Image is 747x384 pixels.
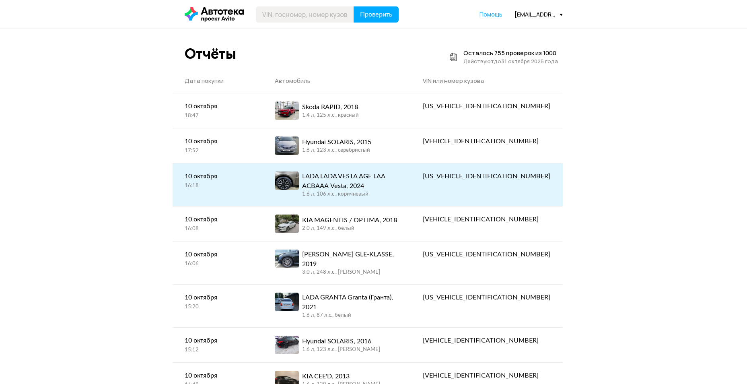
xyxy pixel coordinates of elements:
[173,328,263,362] a: 10 октября15:12
[173,128,263,163] a: 10 октября17:52
[423,101,550,111] div: [US_VEHICLE_IDENTIFICATION_NUMBER]
[463,49,558,57] div: Осталось 755 проверок из 1000
[185,182,251,190] div: 16:18
[263,242,411,284] a: [PERSON_NAME] GLE-KLASSE, 20193.0 л, 248 л.c., [PERSON_NAME]
[354,6,399,23] button: Проверить
[302,337,380,346] div: Hyundai SOLARIS, 2016
[302,312,399,319] div: 1.6 л, 87 л.c., белый
[423,293,550,302] div: [US_VEHICLE_IDENTIFICATION_NUMBER]
[423,171,550,181] div: [US_VEHICLE_IDENTIFICATION_NUMBER]
[173,206,263,241] a: 10 октября16:08
[185,225,251,233] div: 16:08
[423,136,550,146] div: [VEHICLE_IDENTIFICATION_NUMBER]
[302,269,399,276] div: 3.0 л, 248 л.c., [PERSON_NAME]
[302,250,399,269] div: [PERSON_NAME] GLE-KLASSE, 2019
[263,328,411,362] a: Hyundai SOLARIS, 20161.6 л, 123 л.c., [PERSON_NAME]
[423,77,550,85] div: VIN или номер кузова
[185,260,251,268] div: 16:06
[302,225,397,232] div: 2.0 л, 149 л.c., белый
[185,293,251,302] div: 10 октября
[302,171,399,191] div: LADA LADA VESTA АGF LАА АСВААА Vesta, 2024
[185,101,251,111] div: 10 октября
[479,10,502,18] span: Помощь
[411,128,562,154] a: [VEHICLE_IDENTIFICATION_NUMBER]
[302,293,399,312] div: LADA GRANTA Granta (Гранта), 2021
[411,93,562,119] a: [US_VEHICLE_IDENTIFICATION_NUMBER]
[185,215,251,224] div: 10 октября
[302,147,371,154] div: 1.6 л, 123 л.c., серебристый
[302,215,397,225] div: KIA MAGENTIS / OPTIMA, 2018
[173,93,263,128] a: 10 октября18:47
[423,336,550,345] div: [VEHICLE_IDENTIFICATION_NUMBER]
[185,347,251,354] div: 15:12
[173,285,263,319] a: 10 октября15:20
[185,303,251,311] div: 15:20
[423,250,550,259] div: [US_VEHICLE_IDENTIFICATION_NUMBER]
[479,10,502,19] a: Помощь
[411,328,562,353] a: [VEHICLE_IDENTIFICATION_NUMBER]
[263,93,411,128] a: Skoda RAPID, 20181.4 л, 125 л.c., красный
[302,137,371,147] div: Hyundai SOLARIS, 2015
[514,10,563,18] div: [EMAIL_ADDRESS][DOMAIN_NAME]
[185,371,251,380] div: 10 октября
[185,250,251,259] div: 10 октября
[185,45,236,62] div: Отчёты
[302,346,380,353] div: 1.6 л, 123 л.c., [PERSON_NAME]
[256,6,354,23] input: VIN, госномер, номер кузова
[263,163,411,206] a: LADA LADA VESTA АGF LАА АСВААА Vesta, 20241.6 л, 106 л.c., коричневый
[185,171,251,181] div: 10 октября
[423,215,550,224] div: [VEHICLE_IDENTIFICATION_NUMBER]
[173,242,263,276] a: 10 октября16:06
[185,136,251,146] div: 10 октября
[302,372,380,381] div: KIA CEE'D, 2013
[411,206,562,232] a: [VEHICLE_IDENTIFICATION_NUMBER]
[263,128,411,163] a: Hyundai SOLARIS, 20151.6 л, 123 л.c., серебристый
[185,147,251,155] div: 17:52
[411,285,562,310] a: [US_VEHICLE_IDENTIFICATION_NUMBER]
[263,285,411,327] a: LADA GRANTA Granta (Гранта), 20211.6 л, 87 л.c., белый
[185,77,251,85] div: Дата покупки
[411,242,562,267] a: [US_VEHICLE_IDENTIFICATION_NUMBER]
[185,112,251,120] div: 18:47
[302,102,359,112] div: Skoda RAPID, 2018
[411,163,562,189] a: [US_VEHICLE_IDENTIFICATION_NUMBER]
[463,57,558,65] div: Действуют до 31 октября 2025 года
[173,163,263,198] a: 10 октября16:18
[360,11,392,18] span: Проверить
[263,206,411,241] a: KIA MAGENTIS / OPTIMA, 20182.0 л, 149 л.c., белый
[423,371,550,380] div: [VEHICLE_IDENTIFICATION_NUMBER]
[302,191,399,198] div: 1.6 л, 106 л.c., коричневый
[302,112,359,119] div: 1.4 л, 125 л.c., красный
[275,77,399,85] div: Автомобиль
[185,336,251,345] div: 10 октября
